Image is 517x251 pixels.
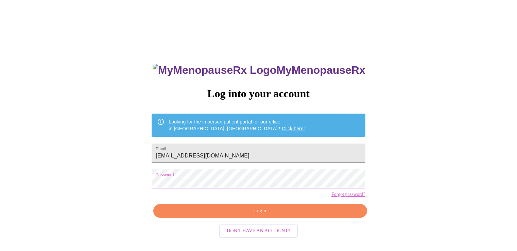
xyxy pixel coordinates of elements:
[218,228,299,233] a: Don't have an account?
[153,64,276,77] img: MyMenopauseRx Logo
[282,126,305,131] a: Click here!
[227,227,290,235] span: Don't have an account?
[153,64,365,77] h3: MyMenopauseRx
[153,204,367,218] button: Login
[161,207,359,215] span: Login
[331,192,365,197] a: Forgot password?
[152,87,365,100] h3: Log into your account
[169,116,305,135] div: Looking for the in person patient portal for our office in [GEOGRAPHIC_DATA], [GEOGRAPHIC_DATA]?
[219,224,298,238] button: Don't have an account?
